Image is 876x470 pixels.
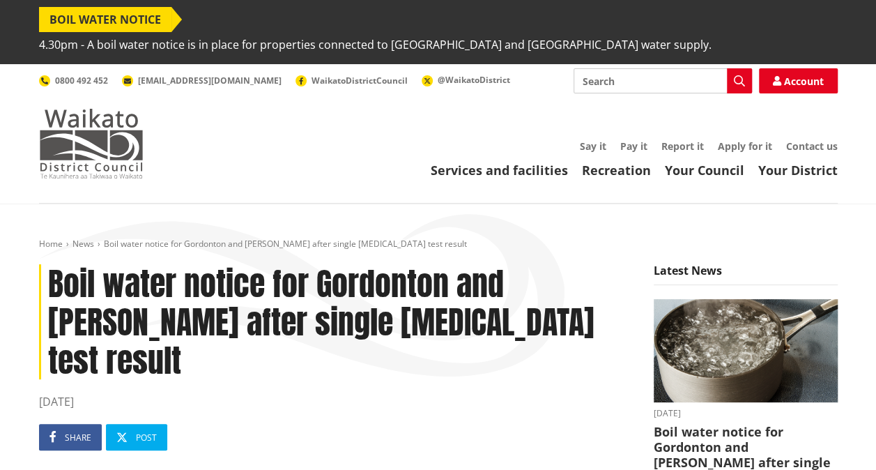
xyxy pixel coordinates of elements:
span: Share [65,432,91,444]
input: Search input [574,68,752,93]
a: Report it [661,139,704,153]
span: Post [136,432,157,444]
a: Apply for it [718,139,772,153]
span: @WaikatoDistrict [438,74,510,86]
span: [EMAIL_ADDRESS][DOMAIN_NAME] [138,75,282,86]
span: WaikatoDistrictCouncil [312,75,408,86]
h1: Boil water notice for Gordonton and [PERSON_NAME] after single [MEDICAL_DATA] test result [39,264,633,380]
a: Recreation [582,162,651,179]
a: Home [39,238,63,250]
span: 0800 492 452 [55,75,108,86]
span: Boil water notice for Gordonton and [PERSON_NAME] after single [MEDICAL_DATA] test result [104,238,467,250]
a: Say it [580,139,606,153]
time: [DATE] [39,393,633,410]
a: Share [39,424,102,450]
a: Post [106,424,167,450]
h5: Latest News [654,264,838,285]
a: News [72,238,94,250]
a: Account [759,68,838,93]
img: Waikato District Council - Te Kaunihera aa Takiwaa o Waikato [39,109,144,179]
a: Pay it [620,139,647,153]
nav: breadcrumb [39,238,838,250]
time: [DATE] [654,409,838,418]
span: 4.30pm - A boil water notice is in place for properties connected to [GEOGRAPHIC_DATA] and [GEOGR... [39,32,712,57]
span: BOIL WATER NOTICE [39,7,171,32]
a: WaikatoDistrictCouncil [295,75,408,86]
a: [EMAIL_ADDRESS][DOMAIN_NAME] [122,75,282,86]
a: Your Council [665,162,744,179]
a: @WaikatoDistrict [422,74,510,86]
a: Services and facilities [431,162,568,179]
a: Your District [758,162,838,179]
a: Contact us [786,139,838,153]
img: boil water notice [654,299,838,403]
a: 0800 492 452 [39,75,108,86]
